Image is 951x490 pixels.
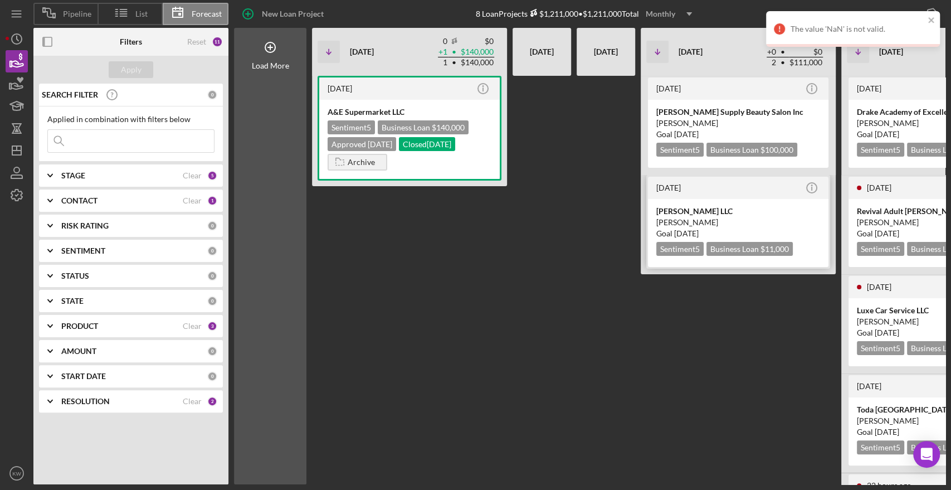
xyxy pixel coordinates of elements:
[61,171,85,180] b: STAGE
[857,84,881,93] time: 2025-07-29 17:25
[706,242,793,256] div: Business Loan
[207,221,217,231] div: 0
[875,328,899,337] time: 11/20/2025
[207,346,217,356] div: 0
[207,271,217,281] div: 0
[928,16,935,26] button: close
[639,6,699,22] button: Monthly
[438,57,448,68] td: 1
[378,120,469,134] div: Business Loan $140,000
[789,57,823,68] td: $111,000
[262,3,324,25] div: New Loan Project
[207,296,217,306] div: 0
[867,282,891,292] time: 2025-08-22 15:00
[646,175,830,269] a: [DATE][PERSON_NAME] LLC[PERSON_NAME]Goal [DATE]Sentiment5Business Loan $11,000
[438,47,448,57] td: + 1
[656,183,681,192] time: 2025-07-15 20:08
[328,137,396,151] div: Approved [DATE]
[460,36,494,47] td: $0
[460,57,494,68] td: $140,000
[328,120,375,134] div: Sentiment 5
[674,129,699,139] time: 10/31/2025
[875,427,899,436] time: 11/18/2025
[328,106,491,118] div: A&E Supermarket LLC
[207,371,217,381] div: 0
[867,481,911,490] time: 2025-10-08 15:46
[646,6,675,22] div: Monthly
[61,297,84,305] b: STATE
[183,171,202,180] div: Clear
[192,9,222,18] span: Forecast
[348,154,375,171] div: Archive
[12,470,21,477] text: KW
[438,36,448,47] td: 0
[207,90,217,100] div: 0
[656,229,699,238] span: Goal
[857,242,904,256] div: Sentiment 5
[120,37,142,46] b: Filters
[451,48,457,56] span: •
[867,183,891,192] time: 2025-09-06 21:43
[183,196,202,205] div: Clear
[476,6,699,22] div: 8 Loan Projects • $1,211,000 Total
[252,61,289,70] div: Load More
[656,118,820,129] div: [PERSON_NAME]
[646,76,830,169] a: [DATE][PERSON_NAME] Supply Beauty Salon Inc[PERSON_NAME]Goal [DATE]Sentiment5Business Loan $100,000
[187,37,206,46] div: Reset
[61,397,110,406] b: RESOLUTION
[582,32,630,71] div: [DATE]
[318,76,501,181] a: [DATE]A&E Supermarket LLCSentiment5Business Loan $140,000Approved [DATE]Closed[DATE]Archive
[875,129,899,139] time: 11/30/2025
[207,171,217,181] div: 5
[61,322,98,331] b: PRODUCT
[528,9,578,18] div: $1,211,000
[656,217,820,228] div: [PERSON_NAME]
[857,129,899,139] span: Goal
[207,321,217,331] div: 3
[656,206,820,217] div: [PERSON_NAME] LLC
[451,59,457,66] span: •
[328,84,352,93] time: 2025-06-02 13:36
[674,229,699,238] time: 10/13/2025
[779,59,786,66] span: •
[679,47,703,56] b: [DATE]
[760,244,789,254] span: $11,000
[207,396,217,406] div: 2
[857,143,904,157] div: Sentiment 5
[875,229,899,238] time: 11/20/2025
[857,328,899,337] span: Goal
[760,145,793,154] span: $100,000
[212,36,223,47] div: 11
[63,9,91,18] span: Pipeline
[894,3,918,25] div: Export
[791,25,924,33] div: The value 'NaN' is not valid.
[857,341,904,355] div: Sentiment 5
[109,61,153,78] button: Apply
[857,440,904,454] div: Sentiment 5
[706,143,797,157] div: Business Loan
[882,3,945,25] button: Export
[6,462,28,484] button: KW
[207,196,217,206] div: 1
[234,3,335,25] button: New Loan Project
[518,32,565,71] div: [DATE]
[857,427,899,436] span: Goal
[61,347,96,356] b: AMOUNT
[61,246,105,255] b: SENTIMENT
[328,154,387,171] button: Archive
[913,441,940,468] div: Open Intercom Messenger
[61,221,109,230] b: RISK RATING
[656,143,704,157] div: Sentiment 5
[183,322,202,331] div: Clear
[857,381,881,391] time: 2025-08-01 15:22
[207,246,217,256] div: 0
[47,115,214,124] div: Applied in combination with filters below
[399,137,455,151] div: Closed [DATE]
[61,271,89,280] b: STATUS
[656,106,820,118] div: [PERSON_NAME] Supply Beauty Salon Inc
[460,47,494,57] td: $140,000
[61,196,97,205] b: CONTACT
[857,229,899,238] span: Goal
[656,129,699,139] span: Goal
[656,84,681,93] time: 2025-07-16 15:19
